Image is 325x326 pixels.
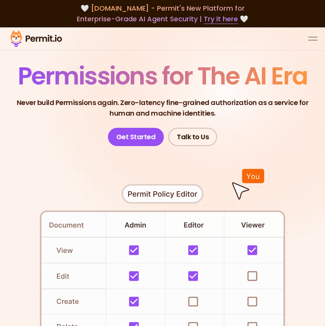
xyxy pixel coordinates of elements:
[308,34,317,43] button: open menu
[168,128,217,146] a: Talk to Us
[18,59,308,93] span: Permissions for The AI Era
[6,97,319,119] p: Never build Permissions again. Zero-latency fine-grained authorization as a service for human and...
[108,128,164,146] a: Get Started
[8,3,317,24] div: 🤍 🤍
[77,3,245,24] span: [DOMAIN_NAME] - Permit's New Platform for Enterprise-Grade AI Agent Security |
[8,29,65,49] img: Permit logo
[204,14,238,24] a: Try it here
